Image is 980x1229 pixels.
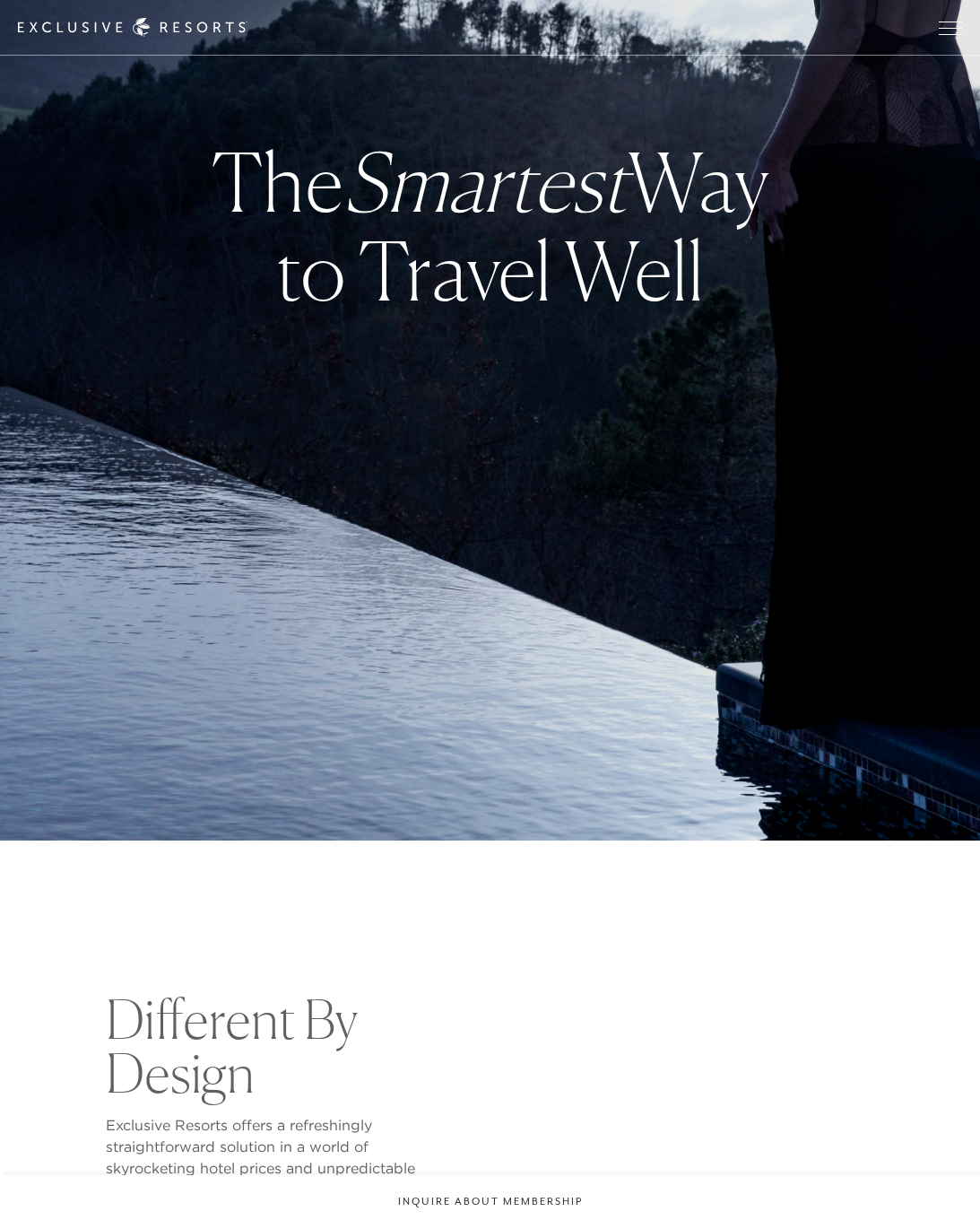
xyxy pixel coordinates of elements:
h2: Different By Design [106,992,419,1100]
h3: The [196,137,785,315]
em: Smartest [343,133,628,231]
button: Open navigation [939,22,962,34]
strong: Way to Travel Well [276,133,768,319]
